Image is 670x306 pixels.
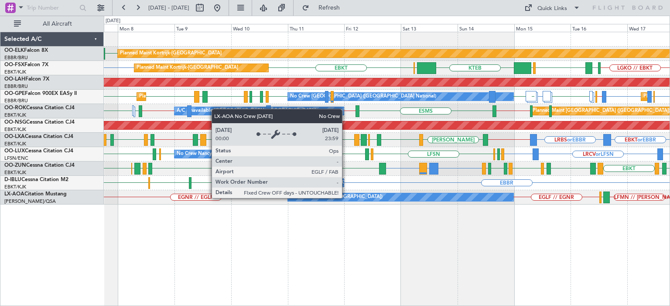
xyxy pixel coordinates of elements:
div: Planned Maint [GEOGRAPHIC_DATA] ([GEOGRAPHIC_DATA] National) [139,90,297,103]
span: Refresh [311,5,348,11]
span: OO-ROK [4,105,26,111]
span: OO-LUX [4,148,25,154]
span: D-IBLU [4,177,21,182]
div: Planned Maint Kortrijk-[GEOGRAPHIC_DATA] [137,61,238,74]
a: EBKT/KJK [4,141,26,147]
div: Tue 9 [174,24,231,32]
a: [PERSON_NAME]/QSA [4,198,56,205]
div: No Crew London ([GEOGRAPHIC_DATA]) [290,191,383,204]
a: EBKT/KJK [4,184,26,190]
span: All Aircraft [23,21,92,27]
span: OO-FSX [4,62,24,67]
a: OO-GPEFalcon 900EX EASy II [4,91,77,96]
div: Tue 16 [571,24,627,32]
div: Thu 11 [288,24,345,32]
a: EBKT/KJK [4,69,26,75]
div: [DATE] [106,17,120,25]
div: No Crew [GEOGRAPHIC_DATA] ([GEOGRAPHIC_DATA] National) [290,176,436,189]
span: OO-GPE [4,91,25,96]
a: OO-LUXCessna Citation CJ4 [4,148,73,154]
button: Quick Links [520,1,585,15]
a: OO-ROKCessna Citation CJ4 [4,105,75,111]
div: Fri 12 [344,24,401,32]
a: EBKT/KJK [4,126,26,133]
a: D-IBLUCessna Citation M2 [4,177,68,182]
span: [DATE] - [DATE] [148,4,189,12]
span: LX-AOA [4,192,24,197]
div: Mon 15 [514,24,571,32]
div: Mon 8 [118,24,174,32]
div: A/C Unavailable [GEOGRAPHIC_DATA]-[GEOGRAPHIC_DATA] [177,104,316,118]
div: Planned Maint [GEOGRAPHIC_DATA] ([GEOGRAPHIC_DATA] National) [215,133,373,146]
span: OO-LAH [4,77,25,82]
a: OO-NSGCessna Citation CJ4 [4,120,75,125]
span: OO-NSG [4,120,26,125]
a: EBKT/KJK [4,112,26,118]
button: All Aircraft [10,17,95,31]
a: LFSN/ENC [4,155,28,161]
a: OO-LXACessna Citation CJ4 [4,134,73,139]
a: OO-ELKFalcon 8X [4,48,48,53]
a: EBBR/BRU [4,83,28,90]
span: OO-ZUN [4,163,26,168]
span: OO-LXA [4,134,25,139]
a: EBKT/KJK [4,169,26,176]
a: OO-LAHFalcon 7X [4,77,49,82]
div: Sun 14 [458,24,514,32]
a: EBBR/BRU [4,98,28,104]
a: OO-FSXFalcon 7X [4,62,48,67]
div: No Crew [GEOGRAPHIC_DATA] ([GEOGRAPHIC_DATA] National) [290,90,436,103]
div: Planned Maint [GEOGRAPHIC_DATA] ([GEOGRAPHIC_DATA]) [533,104,670,118]
a: OO-ZUNCessna Citation CJ4 [4,163,75,168]
span: OO-ELK [4,48,24,53]
a: EBBR/BRU [4,54,28,61]
div: Wed 10 [231,24,288,32]
div: No Crew Nancy (Essey) [177,148,229,161]
div: Planned Maint Kortrijk-[GEOGRAPHIC_DATA] [120,47,222,60]
a: LX-AOACitation Mustang [4,192,67,197]
div: Sat 13 [401,24,458,32]
button: Refresh [298,1,350,15]
div: Quick Links [537,4,567,13]
input: Trip Number [27,1,77,14]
